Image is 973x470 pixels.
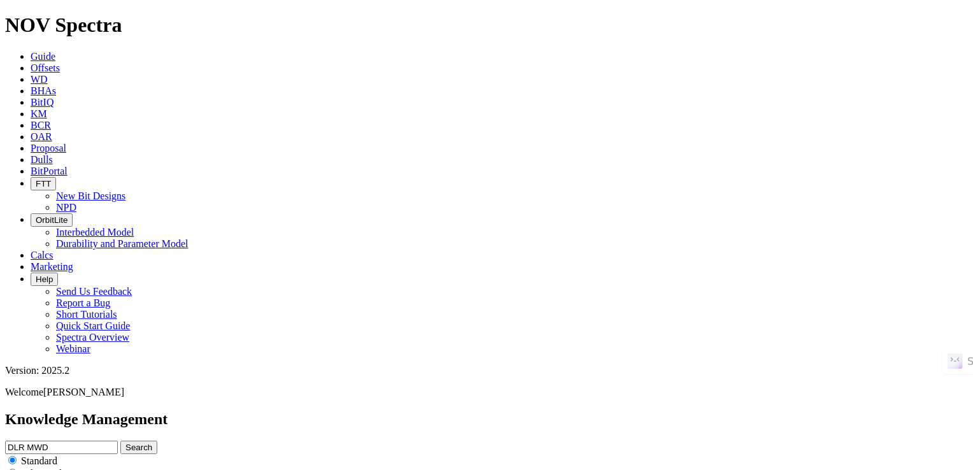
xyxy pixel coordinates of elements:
span: OrbitLite [36,215,67,225]
a: Guide [31,51,55,62]
a: BitPortal [31,166,67,176]
button: Help [31,273,58,286]
h2: Knowledge Management [5,411,968,428]
h1: NOV Spectra [5,13,968,37]
a: Spectra Overview [56,332,129,343]
a: OAR [31,131,52,142]
a: BCR [31,120,51,131]
button: FTT [31,177,56,190]
a: Marketing [31,261,73,272]
a: Calcs [31,250,53,260]
a: Send Us Feedback [56,286,132,297]
span: Standard [21,455,57,466]
input: e.g. Smoothsteer Record [5,441,118,454]
div: Version: 2025.2 [5,365,968,376]
a: Offsets [31,62,60,73]
a: Dulls [31,154,53,165]
button: OrbitLite [31,213,73,227]
a: Report a Bug [56,297,110,308]
a: BHAs [31,85,56,96]
button: Search [120,441,157,454]
a: Durability and Parameter Model [56,238,188,249]
a: BitIQ [31,97,53,108]
span: Help [36,274,53,284]
a: New Bit Designs [56,190,125,201]
a: Short Tutorials [56,309,117,320]
span: FTT [36,179,51,189]
a: Proposal [31,143,66,153]
a: NPD [56,202,76,213]
a: Interbedded Model [56,227,134,238]
a: Webinar [56,343,90,354]
a: WD [31,74,48,85]
span: [PERSON_NAME] [43,387,124,397]
p: Welcome [5,387,968,398]
a: KM [31,108,47,119]
a: Quick Start Guide [56,320,130,331]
